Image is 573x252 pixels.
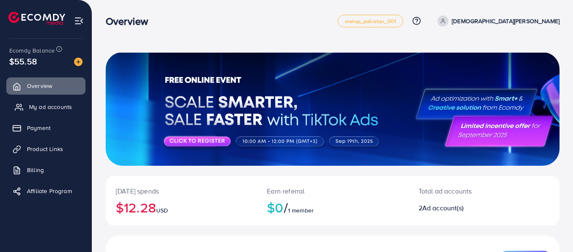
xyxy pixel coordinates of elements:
p: [DEMOGRAPHIC_DATA][PERSON_NAME] [452,16,560,26]
span: USD [156,206,168,215]
p: [DATE] spends [116,186,247,196]
p: Total ad accounts [418,186,512,196]
iframe: Chat [537,214,567,246]
h2: 2 [418,204,512,212]
span: / [284,198,288,217]
span: Product Links [27,145,63,153]
a: Affiliate Program [6,183,85,199]
a: My ad accounts [6,98,85,115]
img: image [74,58,83,66]
a: Billing [6,162,85,178]
h2: $0 [267,199,398,215]
span: $55.58 [9,55,37,67]
p: Earn referral [267,186,398,196]
a: metap_pakistan_001 [338,15,403,27]
span: 1 member [288,206,314,215]
h2: $12.28 [116,199,247,215]
img: logo [8,12,65,25]
h3: Overview [106,15,155,27]
img: menu [74,16,84,26]
span: Billing [27,166,44,174]
span: Overview [27,82,52,90]
span: My ad accounts [29,103,72,111]
a: Payment [6,119,85,136]
span: Payment [27,124,51,132]
span: Ecomdy Balance [9,46,55,55]
span: metap_pakistan_001 [345,19,396,24]
span: Affiliate Program [27,187,72,195]
a: Overview [6,77,85,94]
a: Product Links [6,141,85,157]
span: Ad account(s) [422,203,464,212]
a: [DEMOGRAPHIC_DATA][PERSON_NAME] [434,16,560,27]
